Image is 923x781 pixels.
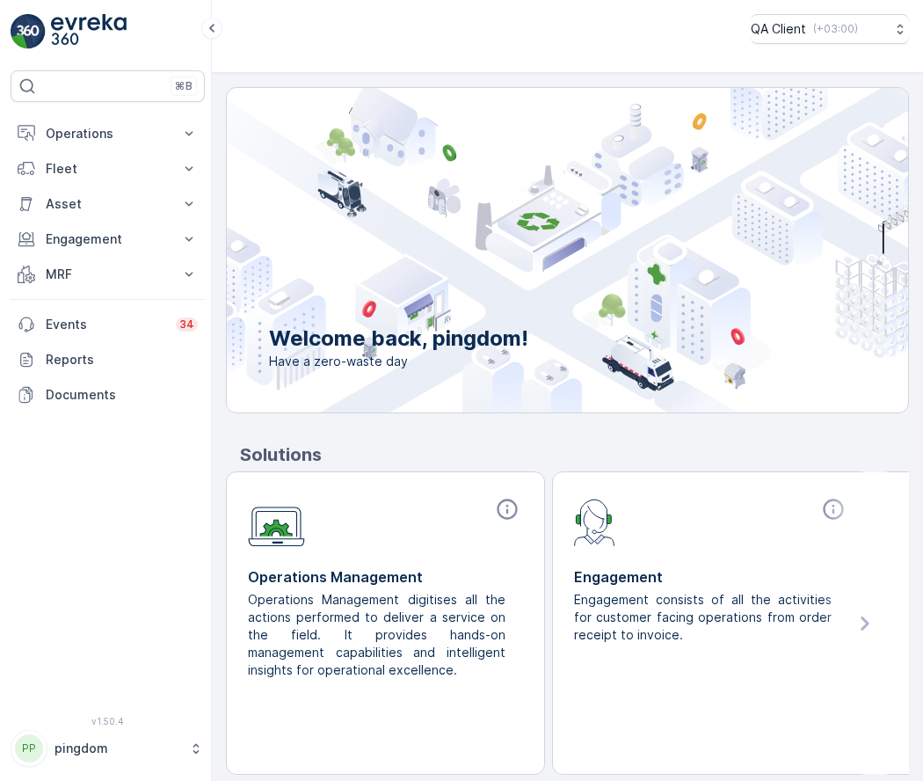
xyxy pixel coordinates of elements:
button: Operations [11,116,205,151]
img: module-icon [574,497,615,546]
span: Have a zero-waste day [269,353,528,370]
p: QA Client [751,20,806,38]
span: v 1.50.4 [11,716,205,726]
p: Operations Management digitises all the actions performed to deliver a service on the field. It p... [248,591,509,679]
p: Asset [46,195,170,213]
p: Events [46,316,165,333]
p: ⌘B [175,79,193,93]
p: Welcome back, pingdom! [269,325,528,353]
p: Solutions [240,442,909,468]
button: PPpingdom [11,730,205,767]
p: Reports [46,351,198,369]
div: PP [15,734,43,763]
button: Engagement [11,222,205,257]
button: QA Client(+03:00) [751,14,909,44]
p: Engagement [574,566,849,588]
a: Reports [11,342,205,377]
img: module-icon [248,497,305,547]
a: Documents [11,377,205,412]
img: logo [11,14,46,49]
p: Documents [46,386,198,404]
p: Fleet [46,160,170,178]
img: city illustration [148,88,908,412]
button: Fleet [11,151,205,186]
a: Events34 [11,307,205,342]
button: Asset [11,186,205,222]
p: Engagement [46,230,170,248]
p: pingdom [55,740,180,757]
p: Operations Management [248,566,523,588]
img: logo_light-DOdMpM7g.png [51,14,127,49]
p: ( +03:00 ) [813,22,858,36]
p: 34 [179,318,194,332]
p: Engagement consists of all the activities for customer facing operations from order receipt to in... [574,591,835,644]
p: Operations [46,125,170,142]
p: MRF [46,266,170,283]
button: MRF [11,257,205,292]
